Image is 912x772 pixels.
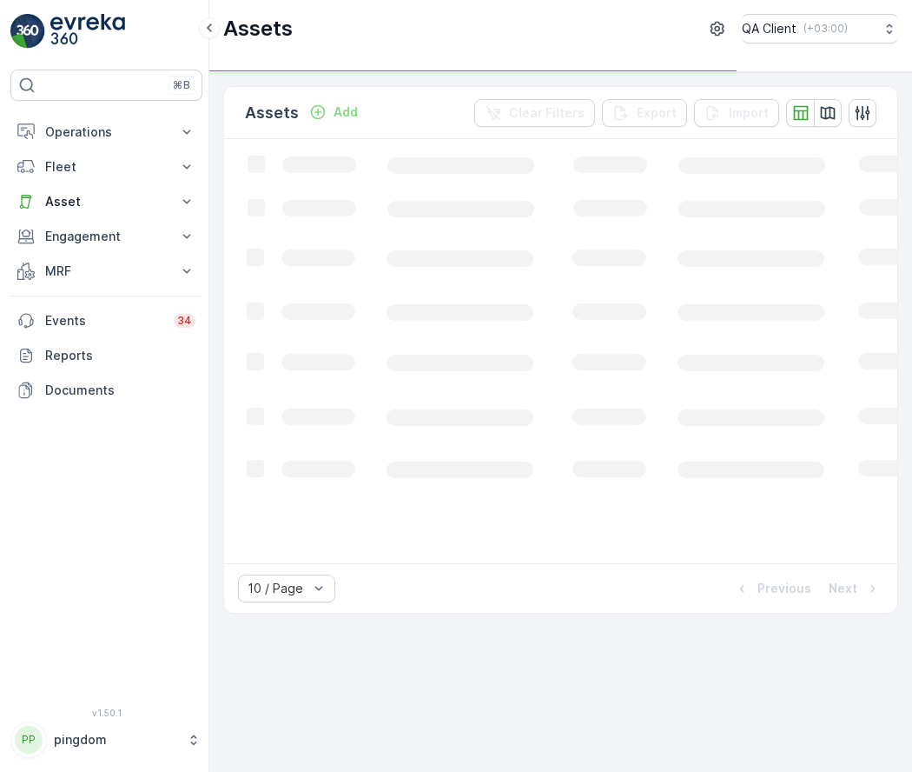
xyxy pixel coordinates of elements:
p: Assets [223,15,293,43]
button: Import [694,99,779,127]
a: Documents [10,373,202,408]
button: Previous [731,578,813,599]
button: Add [302,102,365,123]
button: Fleet [10,150,202,184]
img: logo_light-DOdMpM7g.png [50,14,125,49]
button: PPpingdom [10,722,202,758]
p: Export [637,104,677,122]
span: v 1.50.1 [10,708,202,718]
p: MRF [45,263,168,280]
button: Clear Filters [474,99,595,127]
button: Next [827,578,883,599]
p: 34 [177,314,192,328]
div: PP [15,726,43,754]
p: Operations [45,123,168,141]
p: Asset [45,193,168,210]
button: Export [602,99,687,127]
img: logo [10,14,45,49]
button: Operations [10,115,202,150]
p: Add [334,103,358,121]
p: Assets [245,101,299,125]
p: Events [45,312,163,329]
p: ⌘B [173,78,190,92]
p: Clear Filters [509,104,585,122]
p: Next [829,580,857,597]
p: Reports [45,347,195,364]
button: Asset [10,184,202,219]
p: Fleet [45,158,168,176]
p: Previous [757,580,811,597]
button: QA Client(+03:00) [742,14,898,43]
a: Reports [10,338,202,373]
button: MRF [10,254,202,289]
p: pingdom [54,731,178,749]
p: Import [729,104,769,122]
p: ( +03:00 ) [803,22,848,36]
button: Engagement [10,219,202,254]
p: Engagement [45,228,168,245]
a: Events34 [10,303,202,338]
p: QA Client [742,20,796,37]
p: Documents [45,382,195,399]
